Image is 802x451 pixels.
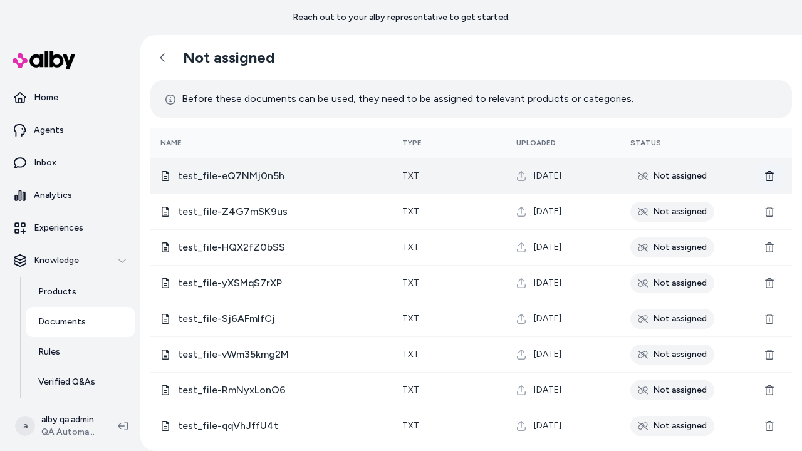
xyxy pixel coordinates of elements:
p: Before these documents can be used, they need to be assigned to relevant products or categories. [165,90,633,108]
p: Reach out to your alby representative to get started. [293,11,510,24]
div: Not assigned [630,237,714,257]
h2: Not assigned [183,48,275,67]
div: test_file-yXSMqS7rXP.txt [160,276,382,291]
div: Not assigned [630,166,714,186]
button: Knowledge [5,246,135,276]
a: Analytics [5,180,135,210]
p: Analytics [34,189,72,202]
span: test_file-qqVhJffU4t [178,418,382,433]
span: test_file-HQX2fZ0bSS [178,240,382,255]
span: Status [630,138,661,147]
p: Knowledge [34,254,79,267]
span: [DATE] [534,420,561,432]
span: txt [402,170,419,181]
a: Verified Q&As [26,367,135,397]
span: test_file-yXSMqS7rXP [178,276,382,291]
span: QA Automation 1 [41,426,98,438]
a: Inbox [5,148,135,178]
span: [DATE] [534,170,561,182]
div: Not assigned [630,309,714,329]
a: Products [26,277,135,307]
div: test_file-vWm35kmg2M.txt [160,347,382,362]
div: Name [160,138,254,148]
p: Home [34,91,58,104]
span: txt [402,242,419,252]
span: test_file-Sj6AFmlfCj [178,311,382,326]
span: [DATE] [534,313,561,325]
div: Not assigned [630,273,714,293]
img: alby Logo [13,51,75,69]
p: Experiences [34,222,83,234]
div: Not assigned [630,345,714,365]
div: test_file-qqVhJffU4t.txt [160,418,382,433]
div: test_file-Sj6AFmlfCj.txt [160,311,382,326]
p: Verified Q&As [38,376,95,388]
span: test_file-vWm35kmg2M [178,347,382,362]
a: Rules [26,337,135,367]
span: test_file-eQ7NMj0n5h [178,168,382,184]
div: test_file-eQ7NMj0n5h.txt [160,168,382,184]
a: Home [5,83,135,113]
span: [DATE] [534,348,561,361]
span: txt [402,420,419,431]
span: [DATE] [534,384,561,397]
div: Not assigned [630,380,714,400]
span: [DATE] [534,277,561,289]
a: Documents [26,307,135,337]
span: txt [402,206,419,217]
span: test_file-Z4G7mSK9us [178,204,382,219]
div: test_file-Z4G7mSK9us.txt [160,204,382,219]
span: txt [402,385,419,395]
span: [DATE] [534,241,561,254]
span: txt [402,313,419,324]
p: Documents [38,316,86,328]
p: Inbox [34,157,56,169]
button: aalby qa adminQA Automation 1 [8,406,108,446]
p: alby qa admin [41,413,98,426]
span: test_file-RmNyxLonO6 [178,383,382,398]
div: test_file-RmNyxLonO6.txt [160,383,382,398]
span: Uploaded [516,138,556,147]
span: [DATE] [534,205,561,218]
p: Rules [38,346,60,358]
span: a [15,416,35,436]
span: txt [402,277,419,288]
span: Type [402,138,422,147]
p: Agents [34,124,64,137]
p: Products [38,286,76,298]
div: Not assigned [630,202,714,222]
div: Not assigned [630,416,714,436]
a: Experiences [5,213,135,243]
a: Agents [5,115,135,145]
span: txt [402,349,419,360]
div: test_file-HQX2fZ0bSS.txt [160,240,382,255]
